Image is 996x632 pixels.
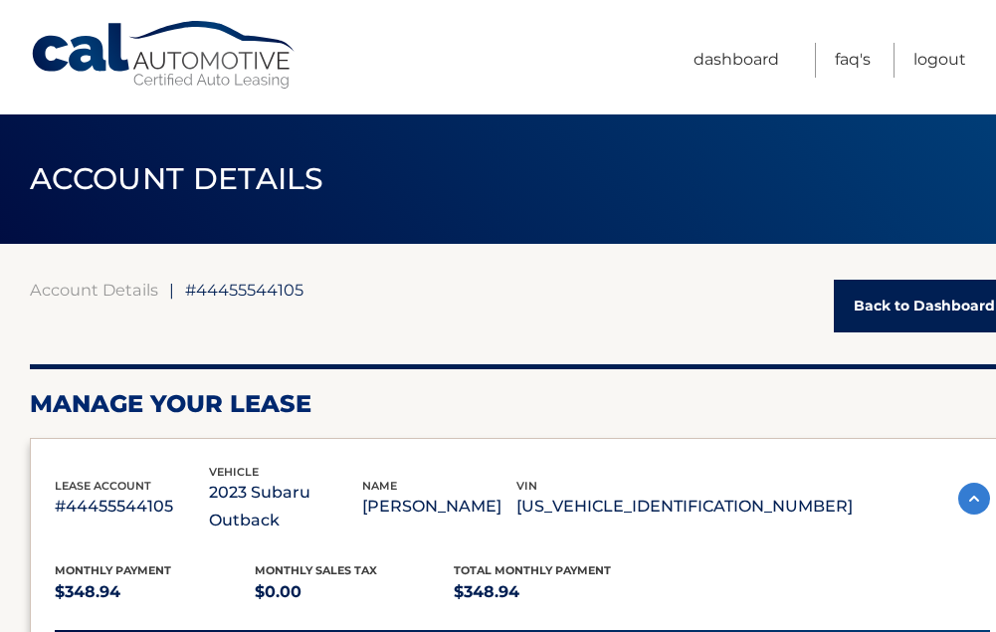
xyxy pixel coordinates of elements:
p: $348.94 [55,578,255,606]
span: vehicle [209,465,259,479]
p: $0.00 [255,578,455,606]
span: Total Monthly Payment [454,563,611,577]
p: [PERSON_NAME] [362,493,516,521]
img: accordion-active.svg [958,483,990,515]
span: lease account [55,479,151,493]
p: $348.94 [454,578,654,606]
a: Account Details [30,280,158,300]
span: #44455544105 [185,280,303,300]
a: FAQ's [835,43,871,78]
a: Cal Automotive [30,20,299,91]
a: Dashboard [694,43,779,78]
span: | [169,280,174,300]
span: ACCOUNT DETAILS [30,160,324,197]
a: Logout [913,43,966,78]
p: 2023 Subaru Outback [209,479,363,534]
p: #44455544105 [55,493,209,521]
span: name [362,479,397,493]
span: Monthly sales Tax [255,563,377,577]
span: vin [516,479,537,493]
span: Monthly Payment [55,563,171,577]
p: [US_VEHICLE_IDENTIFICATION_NUMBER] [516,493,853,521]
